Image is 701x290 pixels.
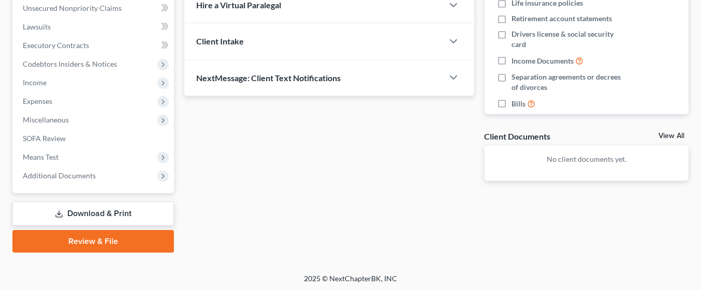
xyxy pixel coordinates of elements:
[512,72,629,93] span: Separation agreements or decrees of divorces
[197,73,341,83] span: NextMessage: Client Text Notifications
[23,97,52,105] span: Expenses
[512,99,525,109] span: Bills
[12,202,174,226] a: Download & Print
[14,18,174,36] a: Lawsuits
[23,78,47,87] span: Income
[512,29,629,50] span: Drivers license & social security card
[197,36,244,46] span: Client Intake
[23,41,89,50] span: Executory Contracts
[23,59,117,68] span: Codebtors Insiders & Notices
[23,22,51,31] span: Lawsuits
[512,56,574,66] span: Income Documents
[12,230,174,253] a: Review & File
[493,154,680,164] p: No client documents yet.
[23,171,96,180] span: Additional Documents
[512,13,612,24] span: Retirement account statements
[23,4,122,12] span: Unsecured Nonpriority Claims
[659,132,684,140] a: View All
[14,129,174,148] a: SOFA Review
[23,152,59,161] span: Means Test
[485,131,551,142] div: Client Documents
[23,134,66,143] span: SOFA Review
[14,36,174,55] a: Executory Contracts
[23,115,69,124] span: Miscellaneous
